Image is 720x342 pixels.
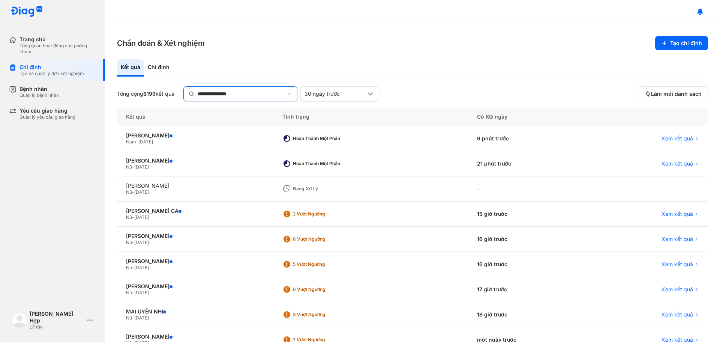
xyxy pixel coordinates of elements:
span: - [132,315,134,321]
div: Hoàn thành một phần [293,136,353,142]
div: Có KQ ngày [468,107,590,126]
span: [DATE] [134,240,149,245]
span: - [132,265,134,270]
span: Làm mới danh sách [651,90,702,97]
span: - [132,189,134,195]
div: 5 Vượt ngưỡng [293,261,353,267]
div: [PERSON_NAME] [126,333,264,340]
span: Nữ [126,164,132,170]
span: Nữ [126,240,132,245]
div: MAI UYÊN NHI [126,308,264,315]
div: [PERSON_NAME] [126,157,264,164]
div: 6 Vượt ngưỡng [293,286,353,292]
span: [DATE] [134,265,149,270]
img: logo [10,6,43,18]
div: 21 phút trước [468,151,590,176]
div: 2 Vượt ngưỡng [293,211,353,217]
div: [PERSON_NAME] [126,233,264,240]
span: - [132,164,134,170]
div: 6 Vượt ngưỡng [293,236,353,242]
div: Hoàn thành một phần [293,161,353,167]
div: [PERSON_NAME] Hợp [30,310,84,324]
div: Trang chủ [19,36,96,43]
span: Nữ [126,265,132,270]
div: Lễ tân [30,324,84,330]
span: Xem kết quả [661,135,693,142]
span: [DATE] [134,164,149,170]
button: Làm mới danh sách [639,86,708,101]
div: 3 Vượt ngưỡng [293,312,353,318]
span: Nữ [126,214,132,220]
div: Tình trạng [273,107,468,126]
span: [DATE] [134,189,149,195]
div: Yêu cầu giao hàng [19,107,75,114]
div: [PERSON_NAME] CA [126,208,264,214]
span: Nữ [126,290,132,295]
span: - [132,290,134,295]
div: Tổng quan hoạt động của phòng khám [19,43,96,55]
img: logo [12,313,27,328]
span: Nam [126,139,136,145]
div: Quản lý bệnh nhân [19,92,59,98]
div: Kết quả [117,107,273,126]
span: 8199 [143,90,156,97]
div: 16 giờ trước [468,252,590,277]
span: [DATE] [138,139,153,145]
div: Chỉ định [144,59,173,77]
span: Xem kết quả [661,160,693,167]
div: Đang xử lý [293,186,353,192]
span: Nữ [126,315,132,321]
span: [DATE] [134,290,149,295]
div: Kết quả [117,59,144,77]
div: - [468,176,590,202]
div: Chỉ định [19,64,84,71]
span: Xem kết quả [661,311,693,318]
div: Tổng cộng kết quả [117,90,174,97]
span: Xem kết quả [661,261,693,268]
span: Nữ [126,189,132,195]
span: Xem kết quả [661,211,693,217]
div: 15 giờ trước [468,202,590,227]
span: Xem kết quả [661,236,693,243]
span: - [136,139,138,145]
span: Xem kết quả [661,286,693,293]
span: [DATE] [134,214,149,220]
div: 30 ngày trước [304,90,366,97]
div: 16 giờ trước [468,227,590,252]
button: Tạo chỉ định [655,36,708,50]
span: [DATE] [134,315,149,321]
div: 9 phút trước [468,126,590,151]
div: [PERSON_NAME] [126,182,264,189]
h3: Chẩn đoán & Xét nghiệm [117,38,205,48]
div: [PERSON_NAME] [126,283,264,290]
div: 17 giờ trước [468,277,590,302]
div: Quản lý yêu cầu giao hàng [19,114,75,120]
span: - [132,240,134,245]
div: [PERSON_NAME] [126,132,264,139]
div: [PERSON_NAME] [126,258,264,265]
div: Tạo và quản lý đơn xét nghiệm [19,71,84,77]
span: - [132,214,134,220]
div: 18 giờ trước [468,302,590,327]
div: Bệnh nhân [19,86,59,92]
